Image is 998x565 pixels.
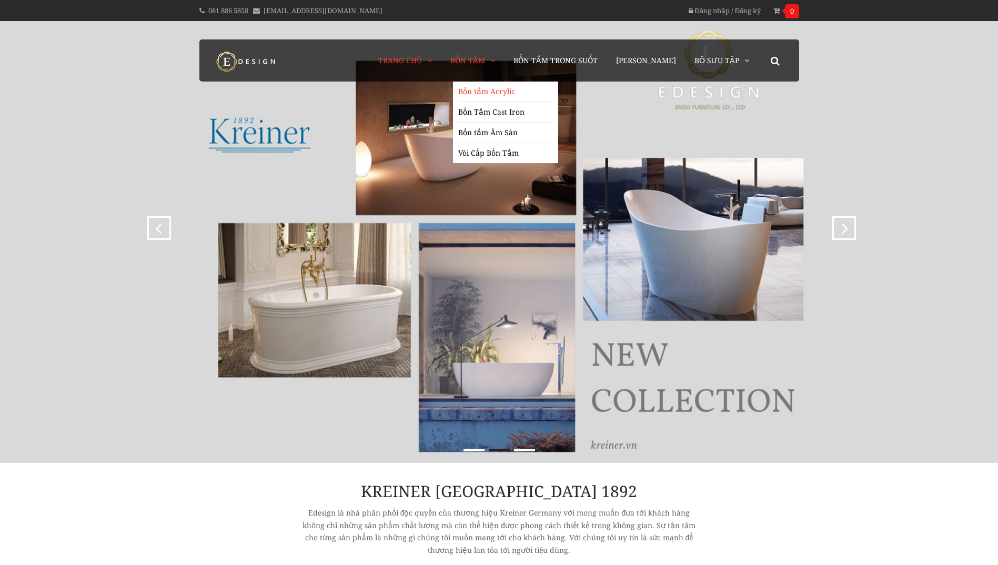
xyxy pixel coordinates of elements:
p: Edesign là nhà phân phối độc quyền của thương hiệu Kreiner Germany với mong muốn đưa tới khách hà... [302,484,697,557]
img: logo Kreiner Germany - Edesign Interior [207,51,286,72]
a: [PERSON_NAME] [608,39,684,82]
a: Trang chủ [373,39,440,82]
a: Bồn tắm Acrylic [458,82,553,102]
span: Bồn Tắm Trong Suốt [513,55,598,65]
a: 081 886 5858 [208,6,248,15]
span: Bồn Tắm [450,55,485,65]
div: next [835,216,848,229]
a: Bồn tắm Âm Sàn [458,123,553,143]
a: Bộ Sưu Tập [687,39,757,82]
a: Vòi Cấp Bồn Tắm [458,143,553,163]
span: 0 [785,4,799,18]
span: Trang chủ [378,55,422,65]
a: Bồn Tắm Cast Iron [458,102,553,123]
div: prev [150,216,163,229]
span: [PERSON_NAME] [616,55,676,65]
a: Bồn Tắm Trong Suốt [506,39,606,82]
span: / [731,6,733,15]
a: Bồn Tắm [442,39,503,82]
h2: Kreiner [GEOGRAPHIC_DATA] 1892 [302,484,697,499]
span: Bộ Sưu Tập [694,55,739,65]
a: [EMAIL_ADDRESS][DOMAIN_NAME] [264,6,382,15]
